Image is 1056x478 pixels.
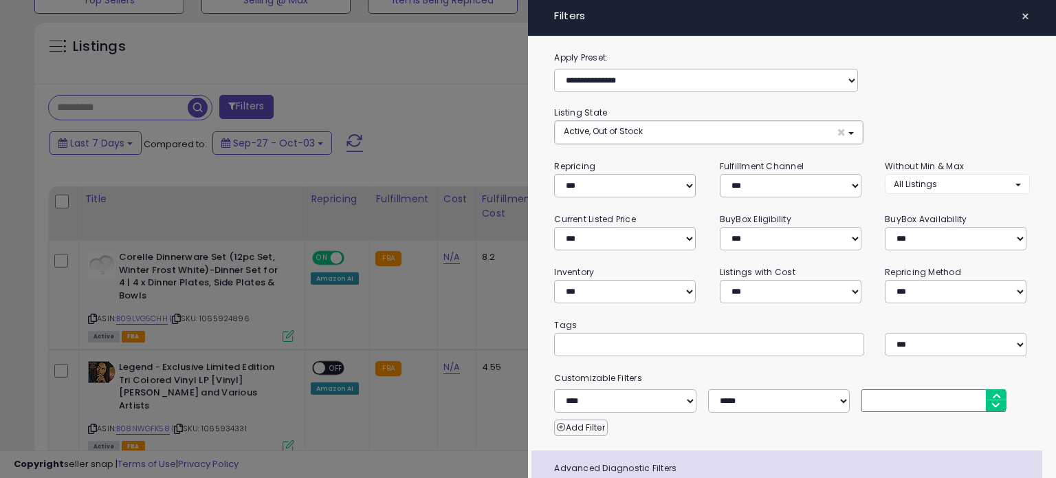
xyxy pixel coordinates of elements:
span: × [1021,7,1030,26]
h4: Filters [554,10,1029,22]
button: × [1015,7,1035,26]
small: BuyBox Eligibility [720,213,791,225]
small: Tags [544,318,1039,333]
small: Listing State [554,107,607,118]
label: Apply Preset: [544,50,1039,65]
small: Listings with Cost [720,266,795,278]
span: Active, Out of Stock [564,125,643,137]
button: Add Filter [554,420,607,436]
button: Active, Out of Stock × [555,121,862,144]
small: Inventory [554,266,594,278]
button: All Listings [885,174,1029,194]
small: BuyBox Availability [885,213,967,225]
span: × [837,125,846,140]
small: Current Listed Price [554,213,635,225]
small: Customizable Filters [544,371,1039,386]
small: Repricing Method [885,266,961,278]
small: Fulfillment Channel [720,160,804,172]
span: Advanced Diagnostic Filters [544,461,1042,476]
small: Without Min & Max [885,160,964,172]
small: Repricing [554,160,595,172]
span: All Listings [894,178,937,190]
